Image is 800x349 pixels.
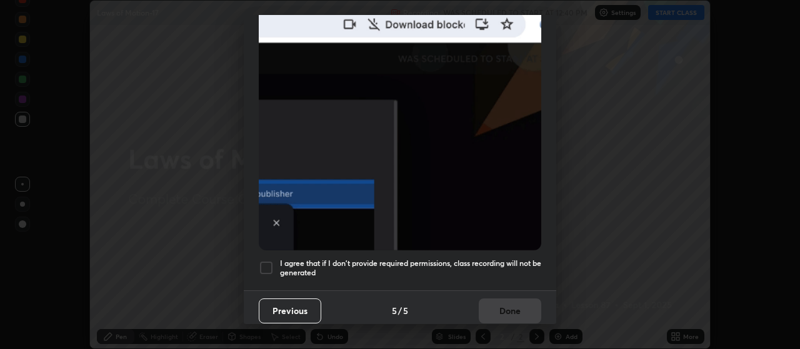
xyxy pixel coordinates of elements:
button: Previous [259,298,321,323]
h4: 5 [392,304,397,317]
h5: I agree that if I don't provide required permissions, class recording will not be generated [280,258,541,278]
h4: / [398,304,402,317]
h4: 5 [403,304,408,317]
